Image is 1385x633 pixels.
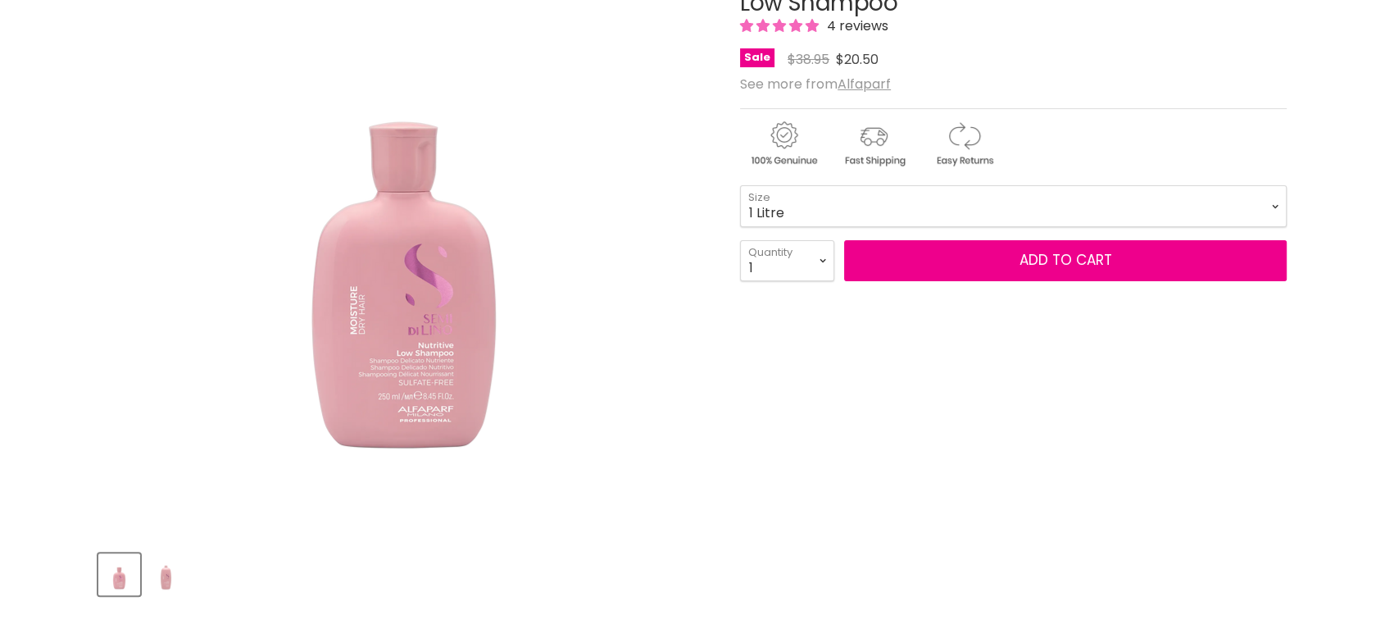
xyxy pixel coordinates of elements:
[822,16,888,35] span: 4 reviews
[740,240,834,281] select: Quantity
[836,50,879,69] span: $20.50
[788,50,829,69] span: $38.95
[830,119,917,169] img: shipping.gif
[740,75,891,93] span: See more from
[740,48,774,67] span: Sale
[920,119,1007,169] img: returns.gif
[100,555,138,594] img: Alfaparf Milano Semi Di Lino Moisture Nutritive Low Shampoo
[838,75,891,93] a: Alfaparf
[96,549,713,595] div: Product thumbnails
[740,119,827,169] img: genuine.gif
[145,553,187,595] button: Alfaparf Milano Semi Di Lino Moisture Nutritive Low Shampoo
[844,240,1287,281] button: Add to cart
[147,555,185,594] img: Alfaparf Milano Semi Di Lino Moisture Nutritive Low Shampoo
[740,16,822,35] span: 5.00 stars
[98,553,140,595] button: Alfaparf Milano Semi Di Lino Moisture Nutritive Low Shampoo
[1019,250,1112,270] span: Add to cart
